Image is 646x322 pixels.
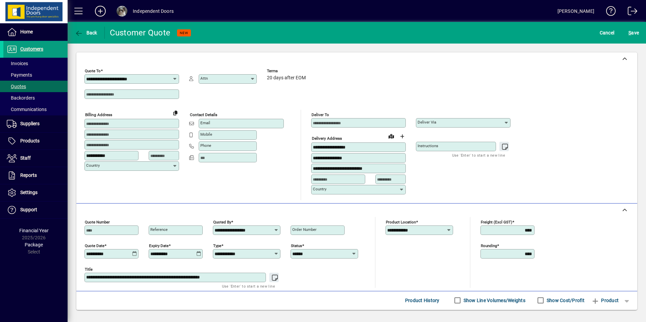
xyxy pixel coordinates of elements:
[386,219,416,224] mat-label: Product location
[200,143,211,148] mat-label: Phone
[150,227,168,232] mat-label: Reference
[402,294,442,306] button: Product History
[170,107,181,118] button: Copy to Delivery address
[3,81,68,92] a: Quotes
[20,155,31,161] span: Staff
[481,219,512,224] mat-label: Freight (excl GST)
[133,6,174,17] div: Independent Doors
[20,138,40,143] span: Products
[85,243,104,248] mat-label: Quote date
[85,219,110,224] mat-label: Quote number
[213,219,231,224] mat-label: Quoted by
[291,243,302,248] mat-label: Status
[627,27,641,39] button: Save
[600,27,615,38] span: Cancel
[222,282,275,290] mat-hint: Use 'Enter' to start a new line
[7,107,47,112] span: Communications
[85,69,101,73] mat-label: Quote To
[3,184,68,201] a: Settings
[3,104,68,115] a: Communications
[3,92,68,104] a: Backorders
[601,1,616,23] a: Knowledge Base
[3,167,68,184] a: Reports
[598,27,616,39] button: Cancel
[7,95,35,101] span: Backorders
[588,294,622,306] button: Product
[386,131,397,141] a: View on map
[213,243,221,248] mat-label: Type
[20,207,37,212] span: Support
[20,46,43,52] span: Customers
[85,267,93,271] mat-label: Title
[19,228,49,233] span: Financial Year
[3,115,68,132] a: Suppliers
[481,243,497,248] mat-label: Rounding
[313,187,326,191] mat-label: Country
[200,76,208,81] mat-label: Attn
[7,61,28,66] span: Invoices
[3,24,68,41] a: Home
[462,297,525,304] label: Show Line Volumes/Weights
[267,75,306,81] span: 20 days after EOM
[3,69,68,81] a: Payments
[20,121,40,126] span: Suppliers
[25,242,43,247] span: Package
[628,30,631,35] span: S
[452,151,505,159] mat-hint: Use 'Enter' to start a new line
[200,132,212,137] mat-label: Mobile
[405,295,440,306] span: Product History
[68,27,105,39] app-page-header-button: Back
[73,27,99,39] button: Back
[418,143,438,148] mat-label: Instructions
[3,133,68,150] a: Products
[7,72,32,78] span: Payments
[20,29,33,34] span: Home
[267,69,307,73] span: Terms
[86,163,100,168] mat-label: Country
[3,150,68,167] a: Staff
[111,5,133,17] button: Profile
[292,227,317,232] mat-label: Order number
[20,172,37,178] span: Reports
[7,84,26,89] span: Quotes
[628,27,639,38] span: ave
[557,6,594,17] div: [PERSON_NAME]
[110,27,171,38] div: Customer Quote
[418,120,436,125] mat-label: Deliver via
[75,30,97,35] span: Back
[312,112,329,117] mat-label: Deliver To
[20,190,38,195] span: Settings
[397,131,407,142] button: Choose address
[591,295,619,306] span: Product
[180,31,188,35] span: NEW
[623,1,638,23] a: Logout
[3,58,68,69] a: Invoices
[149,243,169,248] mat-label: Expiry date
[90,5,111,17] button: Add
[545,297,585,304] label: Show Cost/Profit
[3,202,68,218] a: Support
[200,120,210,125] mat-label: Email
